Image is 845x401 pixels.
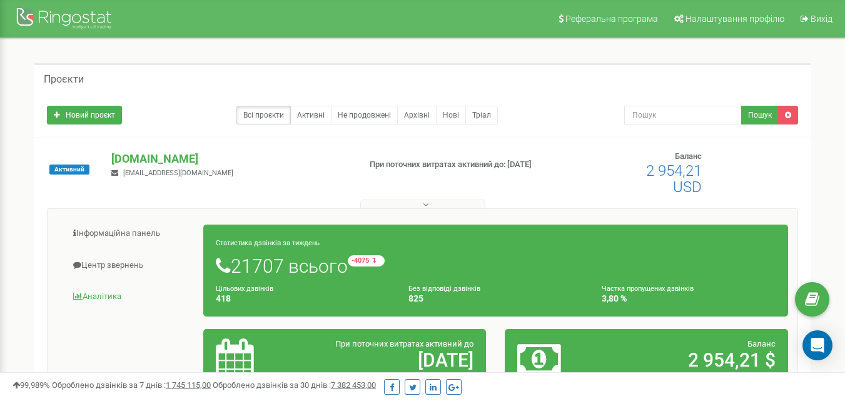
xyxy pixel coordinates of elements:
[408,285,480,293] small: Без відповіді дзвінків
[216,239,320,247] small: Статистика дзвінків за тиждень
[802,330,832,360] div: Open Intercom Messenger
[811,14,832,24] span: Вихід
[602,285,694,293] small: Частка пропущених дзвінків
[166,380,211,390] u: 1 745 115,00
[747,339,776,348] span: Баланс
[624,106,742,124] input: Пошук
[47,106,122,124] a: Новий проєкт
[331,380,376,390] u: 7 382 453,00
[741,106,779,124] button: Пошук
[646,162,702,196] span: 2 954,21 USD
[436,106,466,124] a: Нові
[565,14,658,24] span: Реферальна програма
[610,350,776,370] h2: 2 954,21 $
[348,255,385,266] small: -4075
[335,339,473,348] span: При поточних витратах активний до
[57,218,204,249] a: Інформаційна панель
[308,350,473,370] h2: [DATE]
[52,380,211,390] span: Оброблено дзвінків за 7 днів :
[49,165,89,175] span: Активний
[44,74,84,85] h5: Проєкти
[397,106,437,124] a: Архівні
[216,294,390,303] h4: 418
[57,250,204,281] a: Центр звернень
[290,106,331,124] a: Активні
[236,106,291,124] a: Всі проєкти
[686,14,784,24] span: Налаштування профілю
[123,169,233,177] span: [EMAIL_ADDRESS][DOMAIN_NAME]
[602,294,776,303] h4: 3,80 %
[675,151,702,161] span: Баланс
[13,380,50,390] span: 99,989%
[57,282,204,312] a: Аналiтика
[111,151,349,167] p: [DOMAIN_NAME]
[408,294,582,303] h4: 825
[331,106,398,124] a: Не продовжені
[213,380,376,390] span: Оброблено дзвінків за 30 днів :
[216,255,776,277] h1: 21707 всього
[370,159,544,171] p: При поточних витратах активний до: [DATE]
[216,285,273,293] small: Цільових дзвінків
[465,106,498,124] a: Тріал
